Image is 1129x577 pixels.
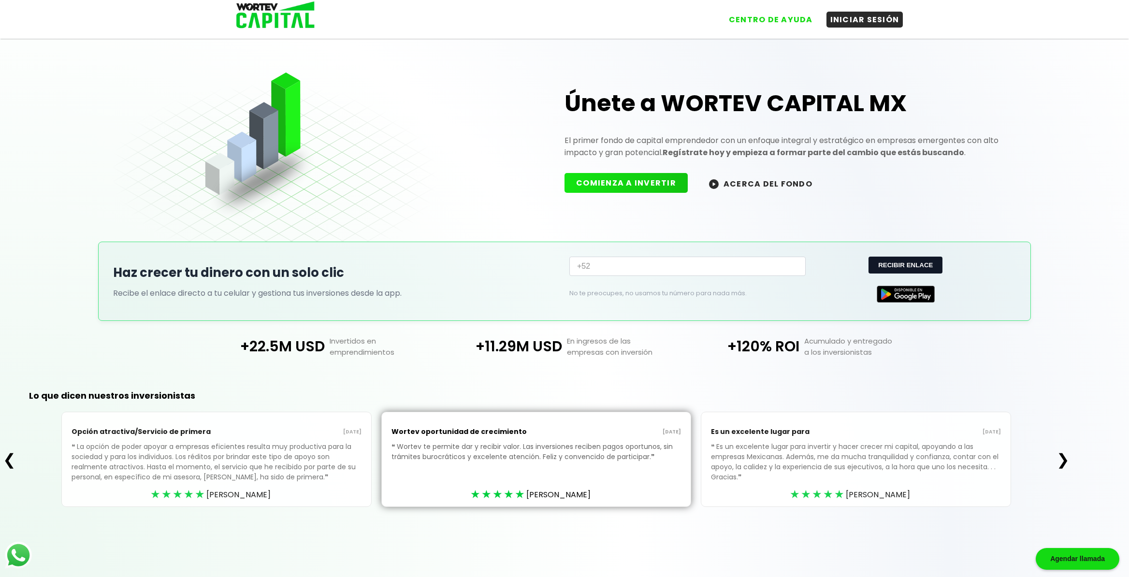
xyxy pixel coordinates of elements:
[817,4,903,28] a: INICIAR SESIÓN
[846,489,910,501] span: [PERSON_NAME]
[5,542,32,569] img: logos_whatsapp-icon.242b2217.svg
[72,422,217,442] p: Opción atractiva/Servicio de primera
[711,442,1001,497] p: Es un excelente lugar para invertir y hacer crecer mi capital, apoyando a las empresas Mexicanas....
[1054,450,1072,469] button: ❯
[738,472,743,482] span: ❞
[206,489,271,501] span: [PERSON_NAME]
[799,335,920,358] p: Acumulado y entregado a los inversionistas
[651,452,656,462] span: ❞
[151,487,206,502] div: ★★★★★
[709,179,719,189] img: wortev-capital-acerca-del-fondo
[217,428,362,436] p: [DATE]
[715,4,817,28] a: CENTRO DE AYUDA
[683,335,799,358] p: +120% ROI
[562,335,683,358] p: En ingresos de las empresas con inversión
[72,442,77,451] span: ❝
[536,428,681,436] p: [DATE]
[72,442,362,497] p: La opción de poder apoyar a empresas eficientes resulta muy productiva para la sociedad y para lo...
[209,335,325,358] p: +22.5M USD
[564,177,697,188] a: COMIENZA A INVERTIR
[790,487,846,502] div: ★★★★★
[1036,548,1119,570] div: Agendar llamada
[569,289,790,298] p: No te preocupes, no usamos tu número para nada más.
[868,257,942,274] button: RECIBIR ENLACE
[697,173,824,194] button: ACERCA DEL FONDO
[391,422,536,442] p: Wortev oportunidad de crecimiento
[826,12,903,28] button: INICIAR SESIÓN
[564,88,1016,119] h1: Únete a WORTEV CAPITAL MX
[725,12,817,28] button: CENTRO DE AYUDA
[113,287,560,299] p: Recibe el enlace directo a tu celular y gestiona tus inversiones desde la app.
[564,134,1016,159] p: El primer fondo de capital emprendedor con un enfoque integral y estratégico en empresas emergent...
[877,286,935,303] img: Google Play
[325,472,330,482] span: ❞
[564,173,688,193] button: COMIENZA A INVERTIR
[446,335,562,358] p: +11.29M USD
[663,147,964,158] strong: Regístrate hoy y empieza a formar parte del cambio que estás buscando
[113,263,560,282] h2: Haz crecer tu dinero con un solo clic
[391,442,681,476] p: Wortev te permite dar y recibir valor. Las inversiones reciben pagos oportunos, sin trámites buro...
[471,487,526,502] div: ★★★★★
[711,422,856,442] p: Es un excelente lugar para
[856,428,1001,436] p: [DATE]
[391,442,397,451] span: ❝
[526,489,591,501] span: [PERSON_NAME]
[325,335,446,358] p: Invertidos en emprendimientos
[711,442,716,451] span: ❝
